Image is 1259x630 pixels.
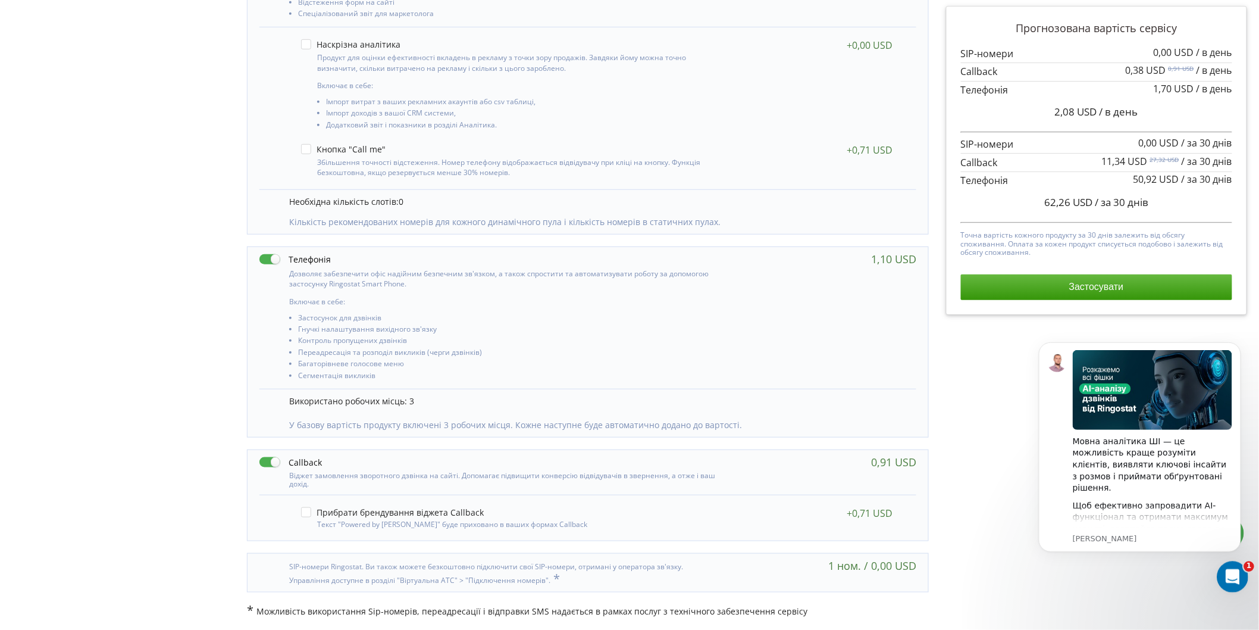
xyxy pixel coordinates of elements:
[847,507,892,519] div: +0,71 USD
[317,52,715,73] p: Продукт для оцінки ефективності вкладень в рекламу з точки зору продажів. Завдяки йому можна точн...
[289,395,414,407] span: Використано робочих місць: 3
[961,228,1232,257] p: Точна вартість кожного продукту за 30 днів залежить від обсягу споживання. Оплата за кожен продук...
[298,372,719,383] li: Сегментація викликів
[289,419,904,431] p: У базову вартість продукту включені 3 робочих місця. Кожне наступне буде автоматично додано до ва...
[259,456,322,469] label: Callback
[259,253,331,266] label: Телефонія
[298,360,719,371] li: Багаторівневе голосове меню
[289,297,719,307] p: Включає в себе:
[1044,195,1092,209] span: 62,26 USD
[1150,155,1179,164] sup: 27,32 USD
[1244,562,1255,572] span: 1
[326,98,715,109] li: Імпорт витрат з ваших рекламних акаунтів або csv таблиці,
[1095,195,1148,209] span: / за 30 днів
[1133,173,1179,186] span: 50,92 USD
[1154,46,1194,59] span: 0,00 USD
[326,109,715,120] li: Імпорт доходів з вашої CRM системи,
[961,156,1232,170] p: Callback
[1169,64,1194,73] sup: 0,91 USD
[1154,82,1194,95] span: 1,70 USD
[1182,155,1232,168] span: / за 30 днів
[259,469,719,489] div: Віджет замовлення зворотного дзвінка на сайті. Допомагає підвищити конверсію відвідувачів в зверн...
[301,507,484,517] label: Прибрати брендування віджета Callback
[1197,46,1232,59] span: / в день
[1197,82,1232,95] span: / в день
[298,10,719,21] li: Спеціалізований звіт для маркетолога
[1217,562,1249,593] iframe: Intercom live chat
[871,456,916,468] div: 0,91 USD
[961,47,1232,61] p: SIP-номери
[1021,325,1259,598] iframe: Intercom notifications повідомлення
[1197,64,1232,77] span: / в день
[1102,155,1148,168] span: 11,34 USD
[1182,136,1232,149] span: / за 30 днів
[259,560,719,585] div: SIP-номери Ringostat. Ви також можете безкоштовно підключити свої SIP-номери, отримані у оператор...
[298,314,719,325] li: Застосунок для дзвінків
[828,560,916,572] div: 1 ном. / 0,00 USD
[289,269,719,289] p: Дозволяє забезпечити офіс надійним безпечним зв'язком, а також спростити та автоматизувати роботу...
[298,325,719,336] li: Гнучкі налаштування вихідного зв'язку
[1139,136,1179,149] span: 0,00 USD
[1182,173,1232,186] span: / за 30 днів
[301,39,400,49] label: Наскрізна аналітика
[298,336,719,348] li: Контроль пропущених дзвінків
[961,275,1232,300] button: Застосувати
[847,39,892,51] div: +0,00 USD
[399,196,403,207] span: 0
[847,144,892,156] div: +0,71 USD
[247,604,929,617] p: Можливість використання Sip-номерів, переадресації і відправки SMS надається в рамках послуг з те...
[871,253,916,265] div: 1,10 USD
[1126,64,1166,77] span: 0,38 USD
[301,144,386,154] label: Кнопка "Call me"
[1100,105,1138,118] span: / в день
[961,65,1232,79] p: Callback
[317,80,715,91] p: Включає в себе:
[961,138,1232,151] p: SIP-номери
[289,196,904,208] p: Необхідна кількість слотів:
[961,21,1232,36] p: Прогнозована вартість сервісу
[961,83,1232,97] p: Телефонія
[298,348,719,360] li: Переадресація та розподіл викликів (черги дзвінків)
[326,121,715,132] li: Додатковий звіт і показники в розділі Аналітика.
[961,174,1232,188] p: Телефонія
[289,216,904,228] p: Кількість рекомендованих номерів для кожного динамічного пула і кількість номерів в статичних пулах.
[1055,105,1097,118] span: 2,08 USD
[301,517,715,529] div: Текст "Powered by [PERSON_NAME]" буде приховано в ваших формах Callback
[317,157,715,177] p: Збільшення точності відстеження. Номер телефону відображається відвідувачу при кліці на кнопку. Ф...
